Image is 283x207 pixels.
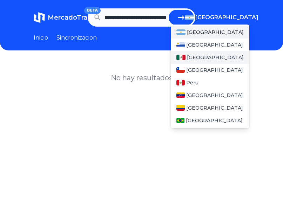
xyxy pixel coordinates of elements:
span: [GEOGRAPHIC_DATA] [187,29,244,36]
span: BETA [84,7,101,14]
a: Uruguay[GEOGRAPHIC_DATA] [171,39,249,51]
img: Mexico [176,55,186,60]
a: Mexico[GEOGRAPHIC_DATA] [171,51,249,64]
a: Inicio [34,34,48,42]
img: Brasil [176,118,184,123]
a: Venezuela[GEOGRAPHIC_DATA] [171,89,249,102]
a: MercadoTrackBETA [34,12,88,23]
span: [GEOGRAPHIC_DATA] [186,41,243,48]
img: MercadoTrack [34,12,45,23]
button: [GEOGRAPHIC_DATA] [185,13,249,22]
a: Chile[GEOGRAPHIC_DATA] [171,64,249,76]
a: Colombia[GEOGRAPHIC_DATA] [171,102,249,114]
img: Uruguay [176,42,185,48]
span: [GEOGRAPHIC_DATA] [186,67,243,74]
span: [GEOGRAPHIC_DATA] [195,13,258,22]
a: Brasil[GEOGRAPHIC_DATA] [171,114,249,127]
img: Colombia [176,105,185,111]
span: MercadoTrack [48,14,95,21]
a: Sincronizacion [56,34,97,42]
span: [GEOGRAPHIC_DATA] [187,54,244,61]
img: Chile [176,67,185,73]
img: Peru [176,80,185,85]
span: Peru [186,79,198,86]
span: [GEOGRAPHIC_DATA] [186,104,243,111]
span: [GEOGRAPHIC_DATA] [186,92,243,99]
img: Venezuela [176,92,185,98]
img: Argentina [185,15,194,20]
span: [GEOGRAPHIC_DATA] [186,117,243,124]
a: Argentina[GEOGRAPHIC_DATA] [171,26,249,39]
a: PeruPeru [171,76,249,89]
h1: No hay resultados [111,73,173,83]
img: Argentina [176,29,186,35]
